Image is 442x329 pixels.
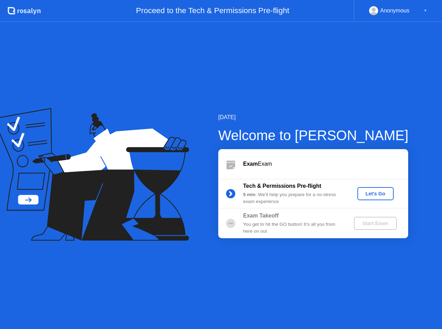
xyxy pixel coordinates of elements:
[357,187,394,200] button: Let's Go
[360,191,391,196] div: Let's Go
[354,217,396,230] button: Start Exam
[243,161,258,167] b: Exam
[243,183,321,189] b: Tech & Permissions Pre-flight
[243,213,279,219] b: Exam Takeoff
[218,113,409,122] div: [DATE]
[357,221,394,226] div: Start Exam
[218,125,409,146] div: Welcome to [PERSON_NAME]
[243,191,343,205] div: : We’ll help you prepare for a no-stress exam experience
[243,221,343,235] div: You get to hit the GO button! It’s all you from here on out
[424,6,427,15] div: ▼
[380,6,410,15] div: Anonymous
[243,160,408,168] div: Exam
[243,192,256,197] b: 5 min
